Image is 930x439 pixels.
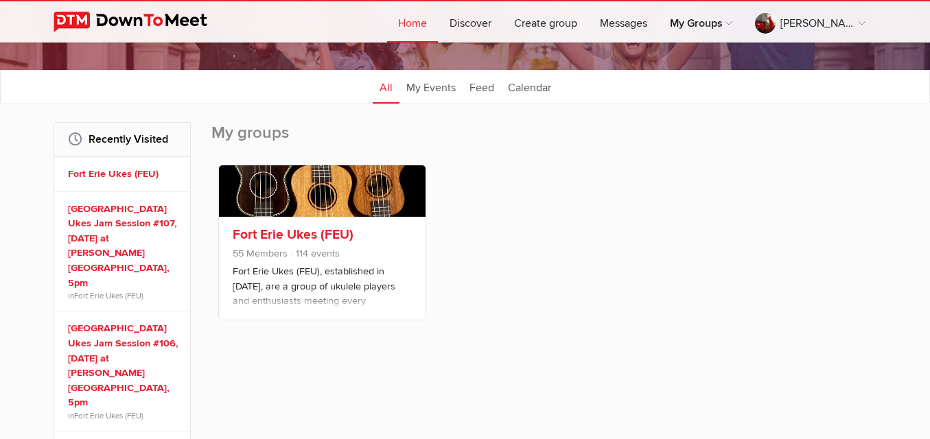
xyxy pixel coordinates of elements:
[68,321,181,410] a: [GEOGRAPHIC_DATA] Ukes Jam Session #106, [DATE] at [PERSON_NAME][GEOGRAPHIC_DATA], 5pm
[211,122,877,158] h2: My groups
[463,69,501,104] a: Feed
[373,69,399,104] a: All
[399,69,463,104] a: My Events
[68,167,181,182] a: Fort Erie Ukes (FEU)
[74,411,143,420] a: Fort Erie Ukes (FEU)
[74,291,143,300] a: Fort Erie Ukes (FEU)
[744,1,876,43] a: [PERSON_NAME]
[503,1,588,43] a: Create group
[233,264,412,333] p: Fort Erie Ukes (FEU), established in [DATE], are a group of ukulele players and enthusiasts meeti...
[68,290,181,301] span: in
[233,248,288,259] span: 55 Members
[659,1,743,43] a: My Groups
[439,1,502,43] a: Discover
[68,123,176,156] h2: Recently Visited
[68,202,181,291] a: [GEOGRAPHIC_DATA] Ukes Jam Session #107, [DATE] at [PERSON_NAME][GEOGRAPHIC_DATA], 5pm
[68,410,181,421] span: in
[290,248,340,259] span: 114 events
[54,12,229,32] img: DownToMeet
[233,226,353,243] a: Fort Erie Ukes (FEU)
[387,1,438,43] a: Home
[589,1,658,43] a: Messages
[501,69,558,104] a: Calendar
